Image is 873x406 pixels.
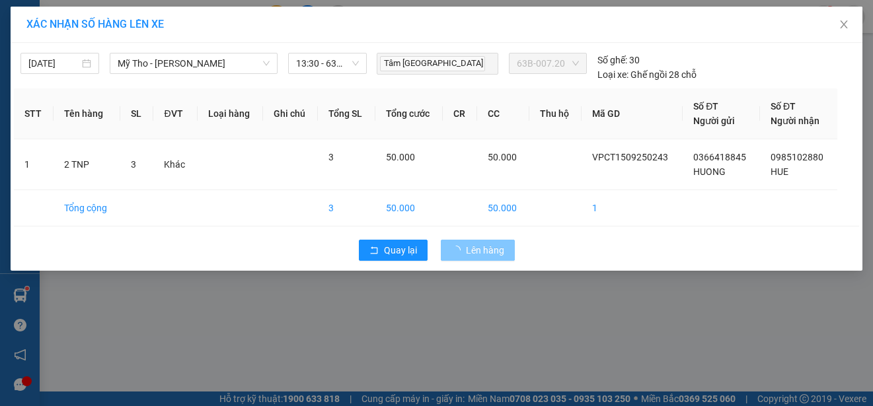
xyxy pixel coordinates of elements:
span: Tâm [GEOGRAPHIC_DATA] [380,56,485,71]
span: Quay lại [384,243,417,257]
th: Tổng cước [375,88,443,139]
span: Lên hàng [466,243,504,257]
span: loading [451,246,466,255]
div: 0366418845 [11,57,118,75]
span: Nhận: [128,13,159,26]
span: Mỹ Tho - Hồ Chí Minh [118,53,270,73]
div: Ghế ngồi 28 chỗ [597,67,697,82]
th: CR [443,88,477,139]
th: Thu hộ [529,88,582,139]
span: Chưa cước : [126,88,185,102]
span: 0985102880 [771,152,823,162]
span: Người gửi [693,116,735,126]
span: Loại xe: [597,67,628,82]
th: Ghi chú [263,88,318,139]
td: 50.000 [375,190,443,226]
div: 0985102880 [128,59,263,77]
div: 50.000 [126,85,264,104]
span: VPCT1509250243 [592,152,668,162]
span: close [839,19,849,30]
span: 50.000 [386,152,415,162]
td: 1 [14,139,54,190]
div: 30 [597,53,640,67]
div: VP [GEOGRAPHIC_DATA] [128,11,263,43]
span: 50.000 [488,152,517,162]
span: XÁC NHẬN SỐ HÀNG LÊN XE [26,18,164,30]
span: Số ĐT [693,101,718,112]
td: 2 TNP [54,139,120,190]
td: 1 [582,190,683,226]
span: HUE [771,166,788,177]
span: 13:30 - 63B-007.20 [296,53,359,73]
td: 50.000 [477,190,529,226]
span: down [262,59,270,67]
th: Mã GD [582,88,683,139]
th: SL [120,88,153,139]
th: Loại hàng [198,88,263,139]
span: HUONG [693,166,726,177]
th: Tên hàng [54,88,120,139]
span: Người nhận [771,116,819,126]
th: CC [477,88,529,139]
button: Lên hàng [441,240,515,261]
button: Close [825,7,862,44]
input: 15/09/2025 [28,56,79,71]
span: Số ghế: [597,53,627,67]
span: Số ĐT [771,101,796,112]
td: Tổng cộng [54,190,120,226]
button: rollbackQuay lại [359,240,428,261]
td: Khác [153,139,198,190]
span: 3 [328,152,334,162]
th: Tổng SL [318,88,375,139]
th: ĐVT [153,88,198,139]
span: 0366418845 [693,152,746,162]
div: HUE [128,43,263,59]
td: 3 [318,190,375,226]
span: 3 [131,159,136,170]
span: Gửi: [11,11,32,25]
span: 63B-007.20 [517,53,579,73]
th: STT [14,88,54,139]
span: rollback [369,246,379,256]
div: [PERSON_NAME] [11,11,118,41]
div: HUONG [11,41,118,57]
